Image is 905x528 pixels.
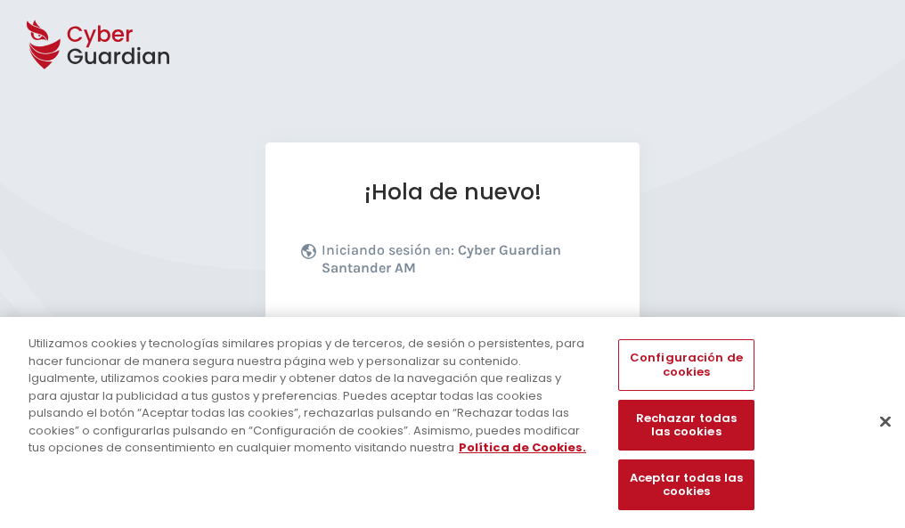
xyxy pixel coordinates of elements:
[459,439,586,456] a: Más información sobre su privacidad, se abre en una nueva pestaña
[322,241,599,286] p: Iniciando sesión en:
[322,241,561,276] b: Cyber Guardian Santander AM
[618,339,754,390] button: Configuración de cookies, Abre el cuadro de diálogo del centro de preferencias.
[29,335,591,457] div: Utilizamos cookies y tecnologías similares propias y de terceros, de sesión o persistentes, para ...
[301,178,604,206] h1: ¡Hola de nuevo!
[618,459,754,510] button: Aceptar todas las cookies
[618,400,754,451] button: Rechazar todas las cookies
[866,402,905,441] button: Cerrar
